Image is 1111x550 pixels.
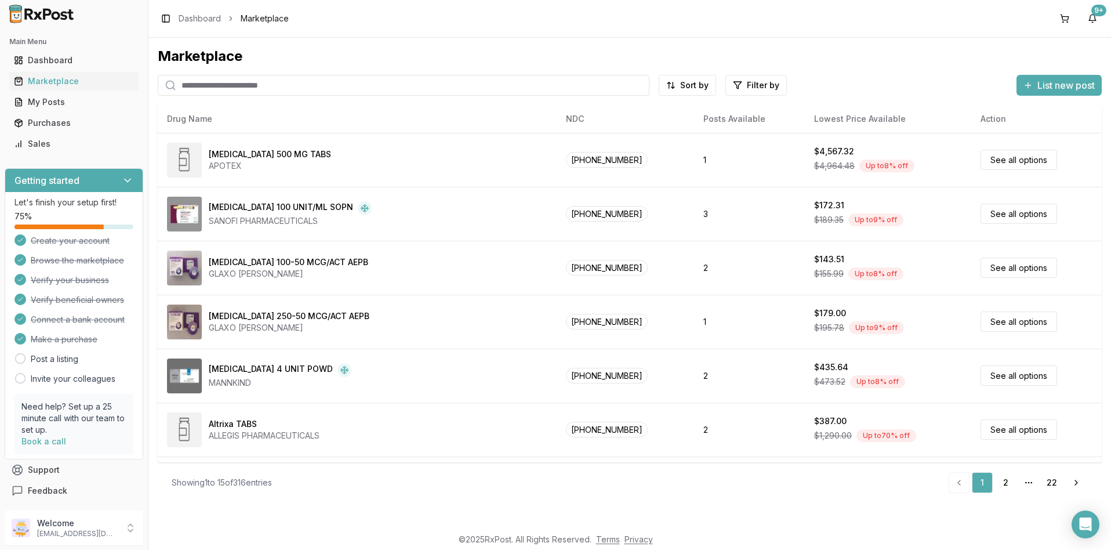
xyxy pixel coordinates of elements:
[31,235,110,247] span: Create your account
[694,241,805,295] td: 2
[971,105,1102,133] th: Action
[1016,75,1102,96] button: List new post
[37,518,118,529] p: Welcome
[14,117,134,129] div: Purchases
[209,268,368,280] div: GLAXO [PERSON_NAME]
[981,366,1057,386] a: See all options
[949,472,1088,493] nav: pagination
[981,150,1057,170] a: See all options
[209,215,372,227] div: SANOFI PHARMACEUTICALS
[805,105,971,133] th: Lowest Price Available
[167,305,202,339] img: Advair Diskus 250-50 MCG/ACT AEPB
[9,92,139,113] a: My Posts
[694,187,805,241] td: 3
[5,72,143,91] button: Marketplace
[209,149,331,160] div: [MEDICAL_DATA] 500 MG TABS
[31,294,124,306] span: Verify beneficial owners
[9,50,139,71] a: Dashboard
[31,314,125,325] span: Connect a bank account
[814,254,844,265] div: $143.51
[1037,78,1095,92] span: List new post
[14,197,133,208] p: Let's finish your setup first!
[725,75,787,96] button: Filter by
[12,519,30,537] img: User avatar
[680,79,709,91] span: Sort by
[1065,472,1088,493] a: Go to next page
[981,419,1057,440] a: See all options
[14,138,134,150] div: Sales
[814,268,844,280] span: $155.99
[1083,9,1102,28] button: 9+
[167,143,202,178] img: Abiraterone Acetate 500 MG TABS
[694,349,805,403] td: 2
[814,214,844,226] span: $189.35
[209,377,351,389] div: MANNKIND
[814,307,846,319] div: $179.00
[9,37,139,46] h2: Main Menu
[814,415,847,427] div: $387.00
[209,201,353,215] div: [MEDICAL_DATA] 100 UNIT/ML SOPN
[28,485,67,497] span: Feedback
[209,310,369,322] div: [MEDICAL_DATA] 250-50 MCG/ACT AEPB
[14,96,134,108] div: My Posts
[31,274,109,286] span: Verify your business
[209,418,257,430] div: Altrixa TABS
[596,534,620,544] a: Terms
[981,312,1057,332] a: See all options
[859,160,914,172] div: Up to 8 % off
[21,436,66,446] a: Book a call
[9,133,139,154] a: Sales
[14,55,134,66] div: Dashboard
[21,401,126,436] p: Need help? Set up a 25 minute call with our team to set up.
[1041,472,1062,493] a: 22
[566,314,648,330] span: [PHONE_NUMBER]
[31,255,124,266] span: Browse the marketplace
[694,295,805,349] td: 1
[158,105,557,133] th: Drug Name
[995,472,1016,493] a: 2
[694,105,805,133] th: Posts Available
[747,79,779,91] span: Filter by
[566,422,648,437] span: [PHONE_NUMBER]
[167,359,202,393] img: Afrezza 4 UNIT POWD
[566,260,648,276] span: [PHONE_NUMBER]
[179,13,289,24] nav: breadcrumb
[856,429,916,442] div: Up to 70 % off
[850,375,905,388] div: Up to 8 % off
[5,135,143,153] button: Sales
[848,214,903,226] div: Up to 9 % off
[566,368,648,383] span: [PHONE_NUMBER]
[14,75,134,87] div: Marketplace
[9,71,139,92] a: Marketplace
[209,363,333,377] div: [MEDICAL_DATA] 4 UNIT POWD
[9,113,139,133] a: Purchases
[566,152,648,168] span: [PHONE_NUMBER]
[659,75,716,96] button: Sort by
[1072,511,1099,538] div: Open Intercom Messenger
[209,322,369,334] div: GLAXO [PERSON_NAME]
[37,529,118,538] p: [EMAIL_ADDRESS][DOMAIN_NAME]
[981,204,1057,224] a: See all options
[814,200,844,211] div: $172.31
[849,321,904,334] div: Up to 9 % off
[31,353,78,365] a: Post a listing
[31,334,97,345] span: Make a purchase
[179,13,221,24] a: Dashboard
[209,160,331,172] div: APOTEX
[167,251,202,285] img: Advair Diskus 100-50 MCG/ACT AEPB
[5,51,143,70] button: Dashboard
[566,206,648,222] span: [PHONE_NUMBER]
[625,534,653,544] a: Privacy
[814,430,852,442] span: $1,290.00
[848,267,903,280] div: Up to 8 % off
[814,160,855,172] span: $4,964.48
[694,403,805,457] td: 2
[158,47,1102,66] div: Marketplace
[1091,5,1106,16] div: 9+
[167,197,202,231] img: Admelog SoloStar 100 UNIT/ML SOPN
[5,93,143,111] button: My Posts
[172,477,272,489] div: Showing 1 to 15 of 316 entries
[209,430,319,442] div: ALLEGIS PHARMACEUTICALS
[14,173,79,187] h3: Getting started
[5,114,143,132] button: Purchases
